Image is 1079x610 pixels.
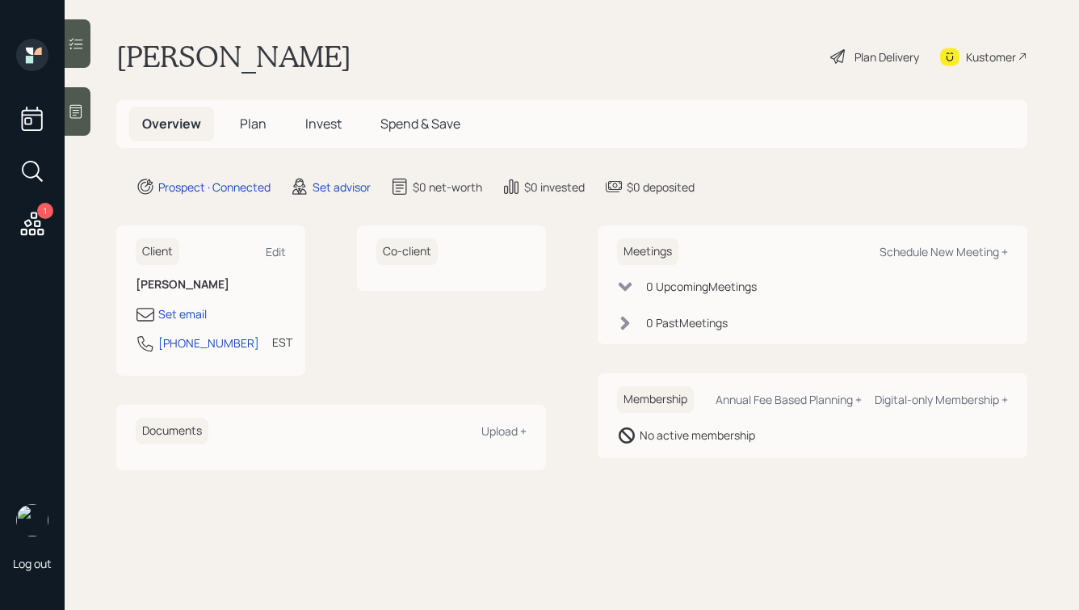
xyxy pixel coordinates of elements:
[136,278,286,292] h6: [PERSON_NAME]
[481,423,527,439] div: Upload +
[240,115,267,133] span: Plan
[380,115,460,133] span: Spend & Save
[524,179,585,196] div: $0 invested
[158,305,207,322] div: Set email
[875,392,1008,407] div: Digital-only Membership +
[716,392,862,407] div: Annual Fee Based Planning +
[136,418,208,444] h6: Documents
[646,314,728,331] div: 0 Past Meeting s
[376,238,438,265] h6: Co-client
[880,244,1008,259] div: Schedule New Meeting +
[158,334,259,351] div: [PHONE_NUMBER]
[16,504,48,536] img: hunter_neumayer.jpg
[966,48,1016,65] div: Kustomer
[272,334,292,351] div: EST
[37,203,53,219] div: 1
[313,179,371,196] div: Set advisor
[13,556,52,571] div: Log out
[116,39,351,74] h1: [PERSON_NAME]
[136,238,179,265] h6: Client
[266,244,286,259] div: Edit
[413,179,482,196] div: $0 net-worth
[158,179,271,196] div: Prospect · Connected
[617,386,694,413] h6: Membership
[617,238,678,265] h6: Meetings
[854,48,919,65] div: Plan Delivery
[646,278,757,295] div: 0 Upcoming Meeting s
[640,427,755,444] div: No active membership
[627,179,695,196] div: $0 deposited
[305,115,342,133] span: Invest
[142,115,201,133] span: Overview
